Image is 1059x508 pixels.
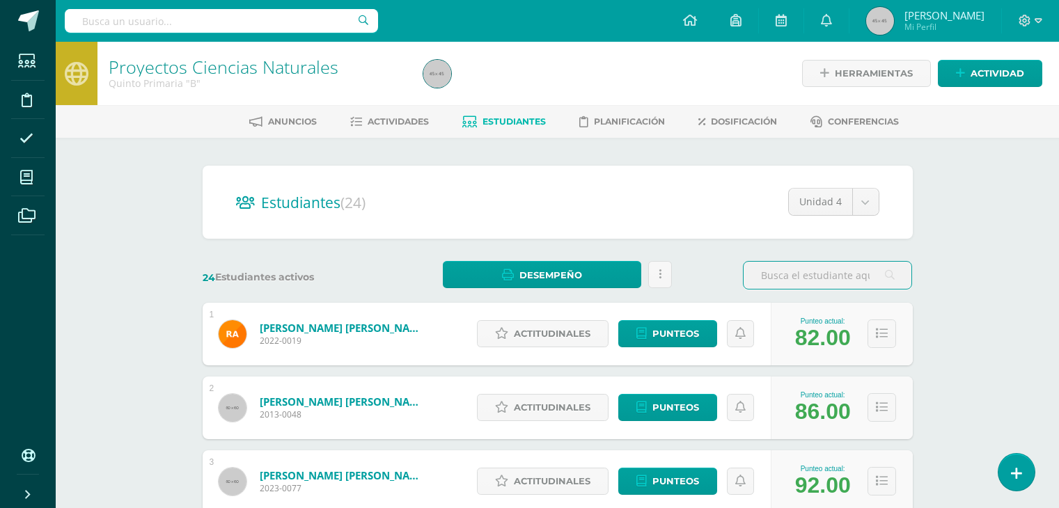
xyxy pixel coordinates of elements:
[652,468,699,494] span: Punteos
[652,395,699,420] span: Punteos
[904,8,985,22] span: [PERSON_NAME]
[423,60,451,88] img: 45x45
[249,111,317,133] a: Anuncios
[260,482,427,494] span: 2023-0077
[260,395,427,408] a: [PERSON_NAME] [PERSON_NAME]
[477,468,609,495] a: Actitudinales
[789,189,879,215] a: Unidad 4
[443,261,641,288] a: Desempeño
[618,468,717,495] a: Punteos
[618,320,717,347] a: Punteos
[260,408,427,420] span: 2013-0048
[260,321,427,335] a: [PERSON_NAME] [PERSON_NAME]
[866,7,894,35] img: 45x45
[219,394,246,422] img: 60x60
[65,9,378,33] input: Busca un usuario...
[514,321,590,347] span: Actitudinales
[350,111,429,133] a: Actividades
[795,325,851,351] div: 82.00
[795,317,851,325] div: Punteo actual:
[711,116,777,127] span: Dosificación
[579,111,665,133] a: Planificación
[904,21,985,33] span: Mi Perfil
[594,116,665,127] span: Planificación
[802,60,931,87] a: Herramientas
[744,262,911,289] input: Busca el estudiante aquí...
[261,193,366,212] span: Estudiantes
[483,116,546,127] span: Estudiantes
[938,60,1042,87] a: Actividad
[828,116,899,127] span: Conferencias
[219,468,246,495] img: 60x60
[109,55,338,79] a: Proyectos Ciencias Naturales
[810,111,899,133] a: Conferencias
[477,394,609,421] a: Actitudinales
[219,320,246,348] img: 57da14cf0d064c3f31764d74580b0e1b.png
[462,111,546,133] a: Estudiantes
[268,116,317,127] span: Anuncios
[260,468,427,482] a: [PERSON_NAME] [PERSON_NAME]
[795,391,851,399] div: Punteo actual:
[203,271,215,284] span: 24
[514,468,590,494] span: Actitudinales
[652,321,699,347] span: Punteos
[799,189,842,215] span: Unidad 4
[795,473,851,498] div: 92.00
[210,457,214,467] div: 3
[477,320,609,347] a: Actitudinales
[210,383,214,393] div: 2
[203,271,372,284] label: Estudiantes activos
[795,465,851,473] div: Punteo actual:
[109,57,407,77] h1: Proyectos Ciencias Naturales
[368,116,429,127] span: Actividades
[698,111,777,133] a: Dosificación
[795,399,851,424] div: 86.00
[260,335,427,347] span: 2022-0019
[971,61,1024,86] span: Actividad
[340,193,366,212] span: (24)
[514,395,590,420] span: Actitudinales
[519,262,582,288] span: Desempeño
[835,61,913,86] span: Herramientas
[210,310,214,319] div: 1
[109,77,407,90] div: Quinto Primaria 'B'
[618,394,717,421] a: Punteos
